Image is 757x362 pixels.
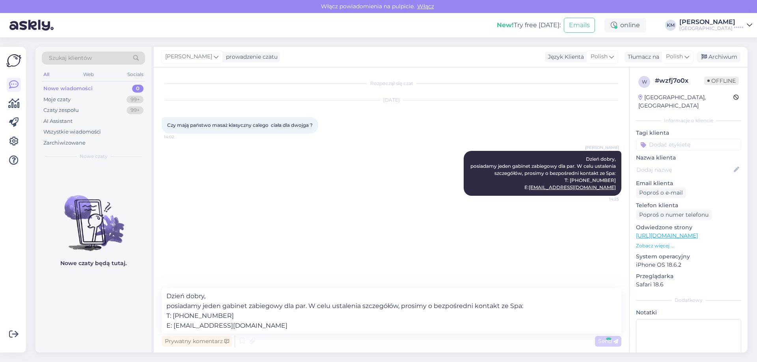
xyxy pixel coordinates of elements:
[82,69,95,80] div: Web
[35,181,151,252] img: No chats
[636,210,712,220] div: Poproś o numer telefonu
[636,117,741,124] div: Informacje o kliencie
[564,18,595,33] button: Emails
[636,201,741,210] p: Telefon klienta
[132,85,144,93] div: 0
[127,96,144,104] div: 99+
[636,154,741,162] p: Nazwa klienta
[162,80,621,87] div: Rozpoczął się czat
[589,196,619,202] span: 14:25
[636,139,741,150] input: Dodać etykietę
[636,165,732,174] input: Dodaj nazwę
[165,52,212,61] span: [PERSON_NAME]
[636,261,741,269] p: iPhone OS 18.6.2
[80,153,108,160] span: Nowe czaty
[497,21,514,29] b: New!
[49,54,92,62] span: Szukaj klientów
[415,3,436,10] span: Włącz
[636,232,698,239] a: [URL][DOMAIN_NAME]
[470,156,617,190] span: Dzień dobry, posiadamy jeden gabinet zabiegowy dla par. W celu ustalenia szczegółów, prosimy o be...
[638,93,733,110] div: [GEOGRAPHIC_DATA], [GEOGRAPHIC_DATA]
[636,252,741,261] p: System operacyjny
[43,106,79,114] div: Czaty zespołu
[545,53,584,61] div: Język Klienta
[604,18,646,32] div: online
[679,19,744,25] div: [PERSON_NAME]
[697,52,740,62] div: Archiwum
[529,184,616,190] a: [EMAIL_ADDRESS][DOMAIN_NAME]
[42,69,51,80] div: All
[665,20,676,31] div: KM
[636,280,741,289] p: Safari 18.6
[497,20,561,30] div: Try free [DATE]:
[164,134,194,140] span: 14:02
[43,128,101,136] div: Wszystkie wiadomości
[636,223,741,232] p: Odwiedzone strony
[636,179,741,187] p: Email klienta
[636,242,741,249] p: Zobacz więcej ...
[636,272,741,280] p: Przeglądarka
[636,129,741,137] p: Tagi klienta
[43,117,73,125] div: AI Assistant
[591,52,608,61] span: Polish
[679,19,752,32] a: [PERSON_NAME][GEOGRAPHIC_DATA] *****
[655,76,704,85] div: # wzfj7o0x
[642,79,647,85] span: w
[43,96,71,104] div: Moje czaty
[223,53,278,61] div: prowadzenie czatu
[162,97,621,104] div: [DATE]
[625,53,659,61] div: Tłumacz na
[60,259,127,267] p: Nowe czaty będą tutaj.
[43,139,86,147] div: Zarchiwizowane
[167,122,313,128] span: Czy mają państwo masaż klasyczny calego ciała dla dwojga ?
[636,308,741,317] p: Notatki
[127,106,144,114] div: 99+
[585,145,619,150] span: [PERSON_NAME]
[636,297,741,304] div: Dodatkowy
[704,76,739,85] span: Offline
[6,53,21,68] img: Askly Logo
[126,69,145,80] div: Socials
[666,52,683,61] span: Polish
[636,187,686,198] div: Poproś o e-mail
[43,85,93,93] div: Nowe wiadomości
